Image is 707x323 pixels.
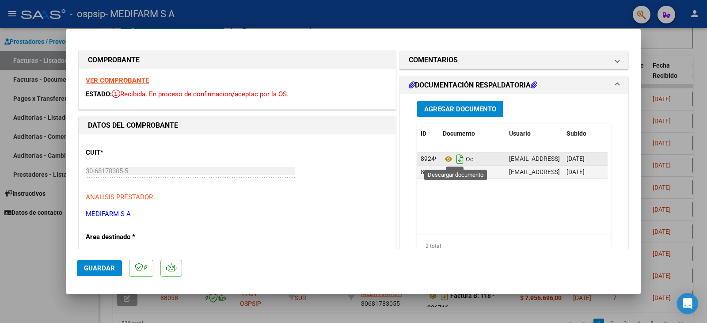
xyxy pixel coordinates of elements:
[88,121,178,129] strong: DATOS DEL COMPROBANTE
[421,130,426,137] span: ID
[566,155,585,162] span: [DATE]
[509,130,531,137] span: Usuario
[86,209,389,219] p: MEDIFARM S A
[421,168,438,175] span: 89250
[506,124,563,143] datatable-header-cell: Usuario
[84,264,115,272] span: Guardar
[400,94,628,277] div: DOCUMENTACIÓN RESPALDATORIA
[677,293,698,314] div: Open Intercom Messenger
[454,152,466,166] i: Descargar documento
[443,169,485,176] span: Remito
[77,260,122,276] button: Guardar
[400,76,628,94] mat-expansion-panel-header: DOCUMENTACIÓN RESPALDATORIA
[443,156,473,163] span: Oc
[86,90,112,98] span: ESTADO:
[400,51,628,69] mat-expansion-panel-header: COMENTARIOS
[86,76,149,84] a: VER COMPROBANTE
[439,124,506,143] datatable-header-cell: Documento
[424,105,496,113] span: Agregar Documento
[417,101,503,117] button: Agregar Documento
[563,124,607,143] datatable-header-cell: Subido
[454,165,466,179] i: Descargar documento
[566,130,586,137] span: Subido
[421,155,438,162] span: 89249
[86,193,153,201] span: ANALISIS PRESTADOR
[86,148,177,158] p: CUIT
[88,56,140,64] strong: COMPROBANTE
[509,168,656,175] span: [EMAIL_ADDRESS][DOMAIN_NAME] - MEDIFARM S.A .
[86,232,177,242] p: Area destinado *
[607,124,651,143] datatable-header-cell: Acción
[417,235,611,257] div: 2 total
[443,130,475,137] span: Documento
[417,124,439,143] datatable-header-cell: ID
[509,155,656,162] span: [EMAIL_ADDRESS][DOMAIN_NAME] - MEDIFARM S.A .
[409,80,537,91] h1: DOCUMENTACIÓN RESPALDATORIA
[112,90,289,98] span: Recibida. En proceso de confirmacion/aceptac por la OS.
[409,55,458,65] h1: COMENTARIOS
[566,168,585,175] span: [DATE]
